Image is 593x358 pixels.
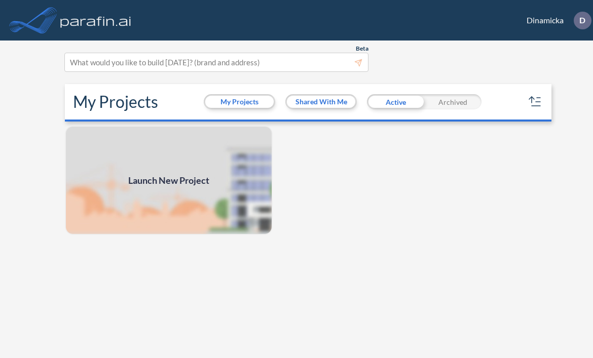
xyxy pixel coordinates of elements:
button: sort [527,94,543,110]
div: Archived [424,94,481,109]
div: Active [367,94,424,109]
a: Launch New Project [65,126,273,235]
span: Launch New Project [128,174,209,187]
span: Beta [356,45,368,53]
p: D [579,16,585,25]
button: Shared With Me [287,96,355,108]
img: logo [58,10,133,30]
h2: My Projects [73,92,158,111]
button: My Projects [205,96,274,108]
img: add [65,126,273,235]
